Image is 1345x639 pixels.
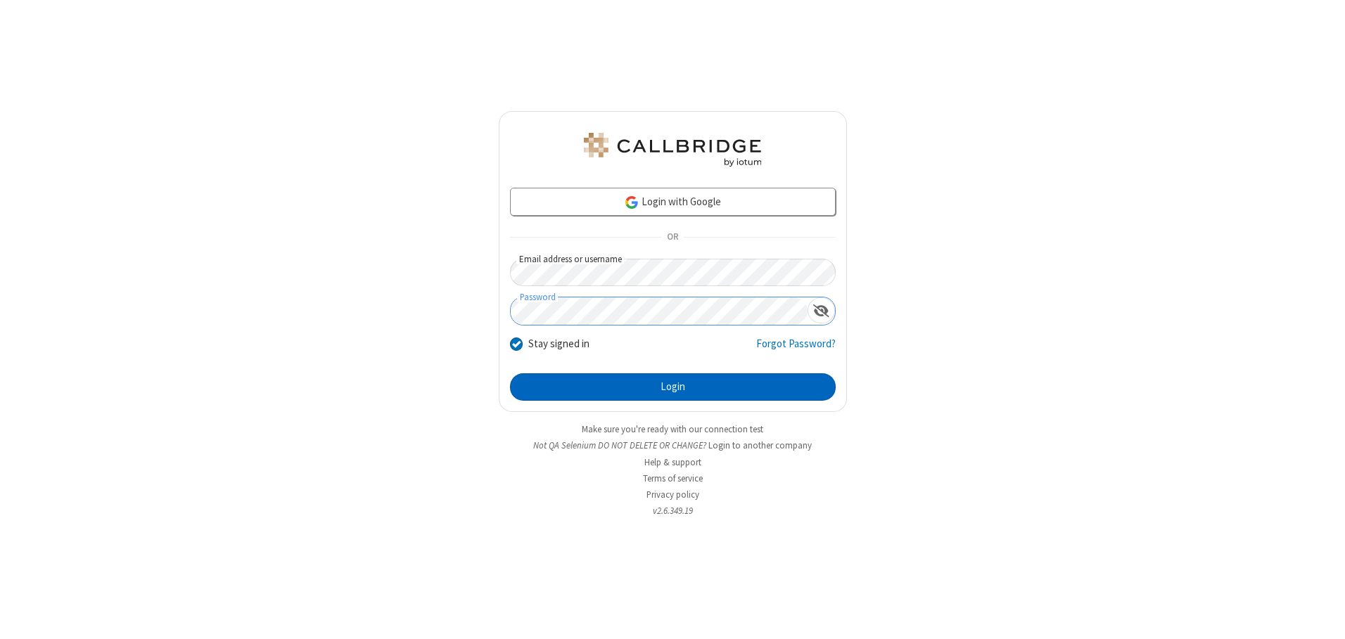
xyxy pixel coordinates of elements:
a: Terms of service [643,472,703,484]
span: OR [661,228,684,247]
img: google-icon.png [624,195,639,210]
a: Forgot Password? [756,336,836,363]
input: Password [511,297,808,325]
button: Login [510,373,836,401]
a: Make sure you're ready with our connection test [582,423,763,435]
div: Show password [808,297,835,323]
a: Login with Google [510,188,836,216]
button: Login to another company [708,439,812,452]
label: Stay signed in [528,336,589,352]
input: Email address or username [510,259,836,286]
a: Help & support [644,456,701,468]
iframe: Chat [1310,602,1334,629]
img: QA Selenium DO NOT DELETE OR CHANGE [581,133,764,167]
a: Privacy policy [646,489,699,501]
li: Not QA Selenium DO NOT DELETE OR CHANGE? [499,439,847,452]
li: v2.6.349.19 [499,504,847,517]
